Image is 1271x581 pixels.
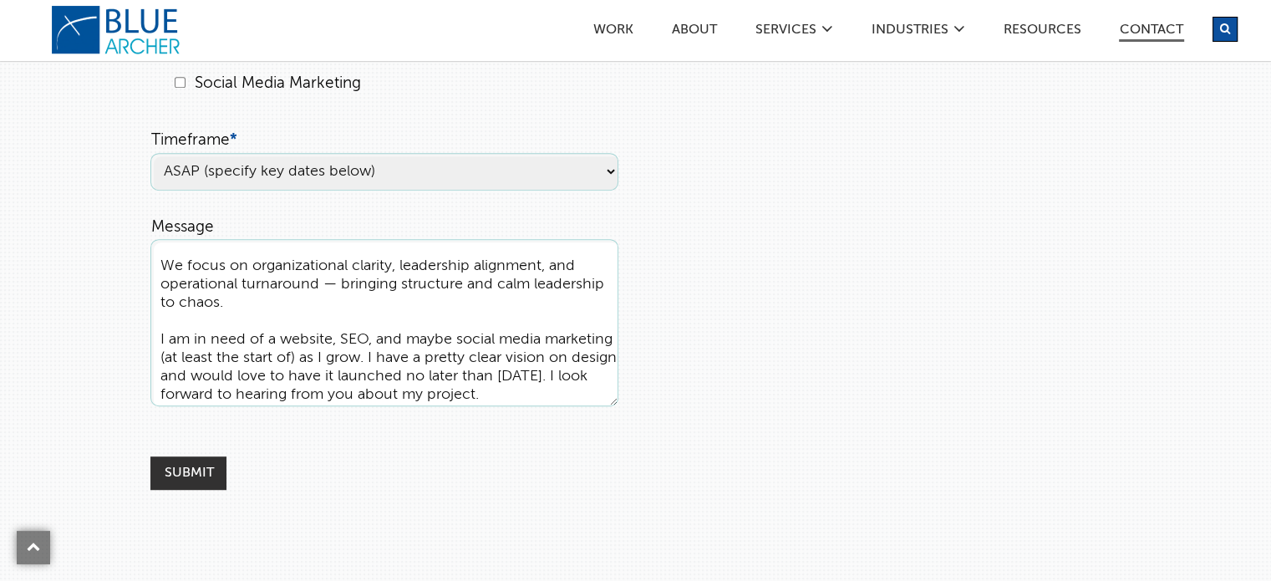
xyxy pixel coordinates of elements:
input: Submit [150,456,226,490]
a: SERVICES [755,23,817,41]
a: Industries [871,23,949,41]
label: Social Media Marketing [194,75,360,91]
label: Message [150,219,213,235]
a: Contact [1119,23,1184,42]
a: Resources [1003,23,1082,41]
a: Work [592,23,634,41]
a: logo [51,5,185,55]
label: Timeframe [150,132,236,148]
a: ABOUT [671,23,718,41]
